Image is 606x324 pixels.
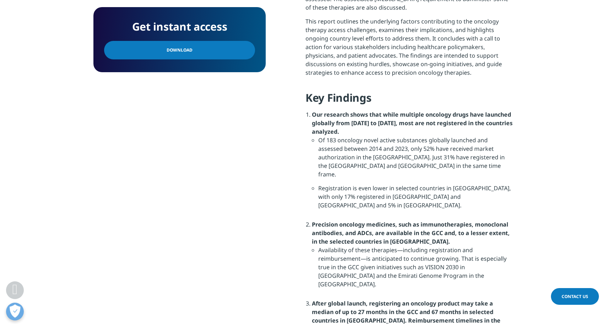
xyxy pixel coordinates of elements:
[104,18,255,36] h4: Get instant access
[6,303,24,320] button: Open Preferences
[312,221,510,245] strong: Precision oncology medicines, such as immunotherapies, monoclonal antibodies, and ADCs, are avail...
[318,246,513,294] li: Availability of these therapies—including registration and reimbursement—is anticipated to contin...
[562,293,588,299] span: Contact Us
[551,288,599,305] a: Contact Us
[318,136,513,184] li: Of 183 oncology novel active substances globally launched and assessed between 2014 and 2023, onl...
[104,41,255,59] a: Download
[305,17,513,82] p: This report outlines the underlying factors contributing to the oncology therapy access challenge...
[312,111,513,136] strong: Our research shows that while multiple oncology drugs have launched globally from [DATE] to [DATE...
[305,91,513,110] h4: Key Findings
[318,184,513,215] li: Registration is even lower in selected countries in [GEOGRAPHIC_DATA], with only 17% registered i...
[167,46,193,54] span: Download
